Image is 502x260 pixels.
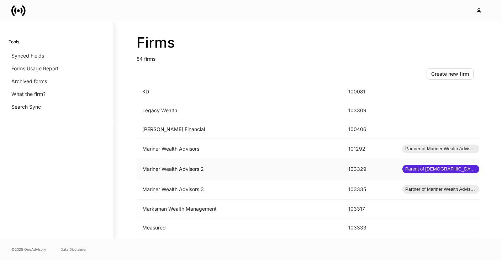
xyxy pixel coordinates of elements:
[343,120,397,139] td: 100406
[11,103,41,110] p: Search Sync
[343,82,397,101] td: 100081
[137,51,479,63] p: 54 firms
[9,88,105,101] a: What the firm?
[137,200,343,218] td: Marksman Wealth Management
[402,145,479,152] span: Partner of Mariner Wealth Advisors 2
[431,70,469,77] div: Create new firm
[343,101,397,120] td: 103309
[402,186,479,193] span: Partner of Mariner Wealth Advisors 2
[9,38,19,45] h6: Tools
[137,179,343,200] td: Mariner Wealth Advisors 3
[137,82,343,101] td: KD
[11,247,46,252] span: © 2025 OneAdvisory
[137,159,343,179] td: Mariner Wealth Advisors 2
[343,139,397,159] td: 101292
[11,78,47,85] p: Archived forms
[137,218,343,237] td: Measured
[343,179,397,200] td: 103335
[343,237,397,256] td: 103322
[137,237,343,256] td: [PERSON_NAME] Wealth Advisors
[9,101,105,113] a: Search Sync
[11,65,59,72] p: Forms Usage Report
[343,200,397,218] td: 103317
[60,247,87,252] a: Data Disclaimer
[402,166,479,173] span: Parent of [DEMOGRAPHIC_DATA] firms
[427,68,474,80] button: Create new firm
[11,91,46,98] p: What the firm?
[11,52,44,59] p: Synced Fields
[137,34,479,51] h2: Firms
[343,159,397,179] td: 103329
[137,120,343,139] td: [PERSON_NAME] Financial
[137,139,343,159] td: Mariner Wealth Advisors
[9,49,105,62] a: Synced Fields
[9,75,105,88] a: Archived forms
[137,101,343,120] td: Legacy Wealth
[9,62,105,75] a: Forms Usage Report
[343,218,397,237] td: 103333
